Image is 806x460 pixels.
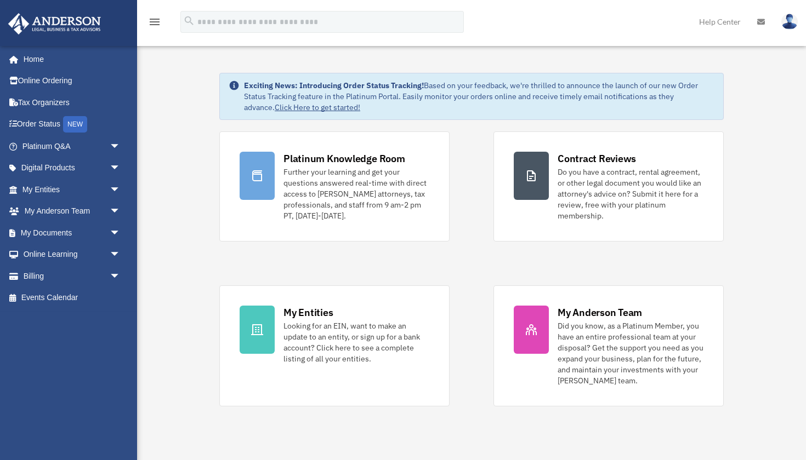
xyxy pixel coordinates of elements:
div: Based on your feedback, we're thrilled to announce the launch of our new Order Status Tracking fe... [244,80,714,113]
span: arrow_drop_down [110,265,132,287]
a: Tax Organizers [8,91,137,113]
div: NEW [63,116,87,133]
i: search [183,15,195,27]
a: Click Here to get started! [275,102,360,112]
div: Do you have a contract, rental agreement, or other legal document you would like an attorney's ad... [558,166,703,221]
div: My Entities [283,306,333,319]
span: arrow_drop_down [110,179,132,201]
div: Did you know, as a Platinum Member, you have an entire professional team at your disposal? Get th... [558,320,703,386]
a: My Entitiesarrow_drop_down [8,179,137,200]
a: My Documentsarrow_drop_down [8,222,137,244]
a: Events Calendar [8,287,137,309]
div: Looking for an EIN, want to make an update to an entity, or sign up for a bank account? Click her... [283,320,429,364]
div: Further your learning and get your questions answered real-time with direct access to [PERSON_NAM... [283,166,429,221]
a: Online Learningarrow_drop_down [8,244,137,266]
a: Home [8,48,132,70]
img: User Pic [781,14,798,30]
a: Billingarrow_drop_down [8,265,137,287]
img: Anderson Advisors Platinum Portal [5,13,104,34]
strong: Exciting News: Introducing Order Status Tracking! [244,81,424,90]
a: Order StatusNEW [8,113,137,136]
span: arrow_drop_down [110,244,132,266]
a: My Anderson Teamarrow_drop_down [8,200,137,222]
div: Contract Reviews [558,152,636,165]
a: Contract Reviews Do you have a contract, rental agreement, or other legal document you would like... [493,131,724,242]
a: menu [148,19,161,28]
a: Platinum Knowledge Room Further your learning and get your questions answered real-time with dire... [219,131,450,242]
a: My Anderson Team Did you know, as a Platinum Member, you have an entire professional team at your... [493,285,724,406]
a: Online Ordering [8,70,137,92]
span: arrow_drop_down [110,200,132,223]
span: arrow_drop_down [110,135,132,158]
a: Digital Productsarrow_drop_down [8,157,137,179]
a: Platinum Q&Aarrow_drop_down [8,135,137,157]
div: Platinum Knowledge Room [283,152,405,165]
span: arrow_drop_down [110,222,132,244]
div: My Anderson Team [558,306,642,319]
span: arrow_drop_down [110,157,132,180]
a: My Entities Looking for an EIN, want to make an update to an entity, or sign up for a bank accoun... [219,285,450,406]
i: menu [148,15,161,28]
